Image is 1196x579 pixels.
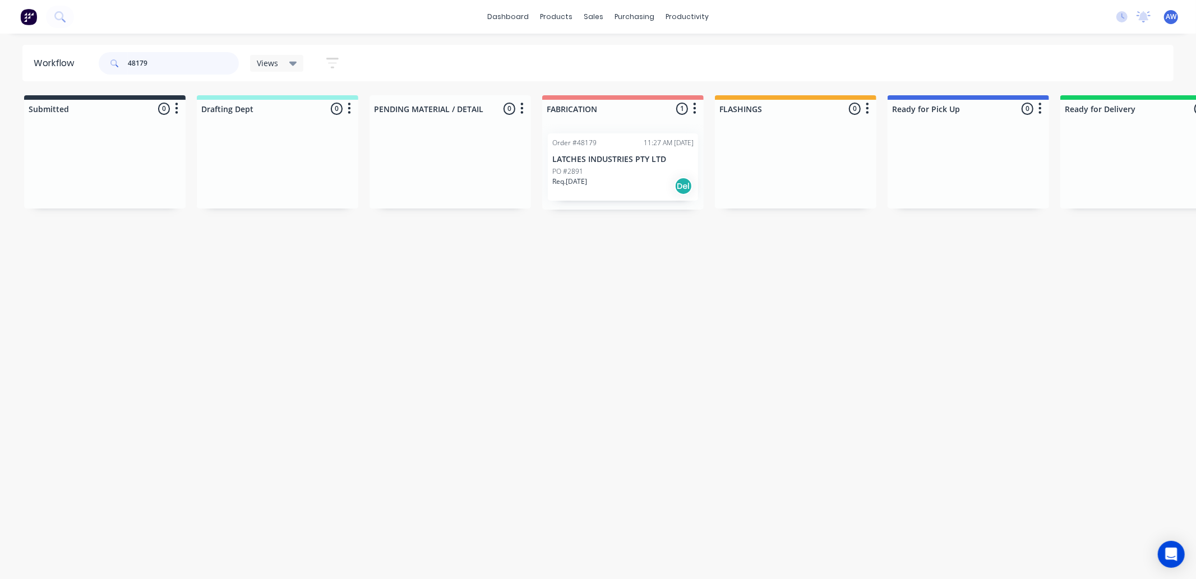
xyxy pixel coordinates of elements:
[548,133,698,201] div: Order #4817911:27 AM [DATE]LATCHES INDUSTRIES PTY LTDPO #2891Req.[DATE]Del
[552,166,583,177] p: PO #2891
[482,8,534,25] a: dashboard
[552,138,597,148] div: Order #48179
[34,57,80,70] div: Workflow
[534,8,578,25] div: products
[578,8,609,25] div: sales
[675,177,692,195] div: Del
[257,57,278,69] span: Views
[552,177,587,187] p: Req. [DATE]
[128,52,239,75] input: Search for orders...
[552,155,694,164] p: LATCHES INDUSTRIES PTY LTD
[609,8,660,25] div: purchasing
[1158,541,1185,568] div: Open Intercom Messenger
[1166,12,1176,22] span: AW
[644,138,694,148] div: 11:27 AM [DATE]
[660,8,714,25] div: productivity
[20,8,37,25] img: Factory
